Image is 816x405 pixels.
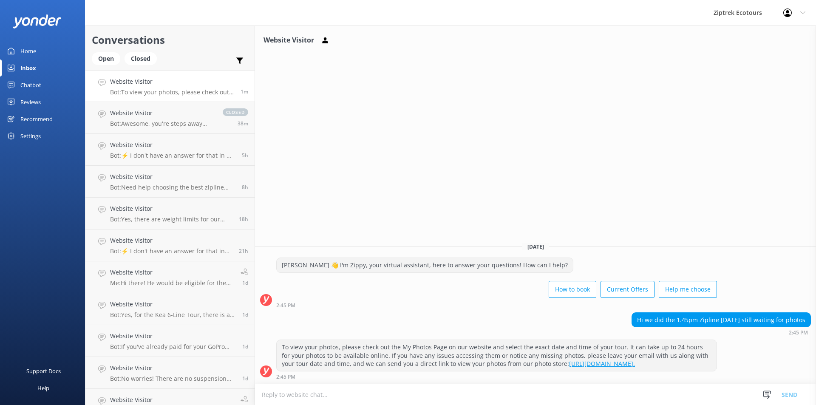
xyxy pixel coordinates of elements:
[110,152,235,159] p: Bot: ⚡ I don't have an answer for that in my knowledge base. Please try and rephrase your questio...
[522,243,549,250] span: [DATE]
[20,42,36,59] div: Home
[276,302,717,308] div: Sep 23 2025 02:45pm (UTC +12:00) Pacific/Auckland
[20,93,41,110] div: Reviews
[223,108,248,116] span: closed
[242,311,248,318] span: Sep 22 2025 09:43am (UTC +12:00) Pacific/Auckland
[85,293,255,325] a: Website VisitorBot:Yes, for the Kea 6-Line Tour, there is a minimum weight limit of 30kgs (66lbs)...
[110,172,235,181] h4: Website Visitor
[110,140,235,150] h4: Website Visitor
[632,329,811,335] div: Sep 23 2025 02:45pm (UTC +12:00) Pacific/Auckland
[549,281,596,298] button: How to book
[239,215,248,223] span: Sep 22 2025 08:31pm (UTC +12:00) Pacific/Auckland
[85,102,255,134] a: Website VisitorBot:Awesome, you're steps away from ziplining! It's easiest to book your zipline e...
[263,35,314,46] h3: Website Visitor
[85,70,255,102] a: Website VisitorBot:To view your photos, please check out the My Photos Page on our website and se...
[92,52,120,65] div: Open
[110,300,236,309] h4: Website Visitor
[632,313,810,327] div: Hi we did the 1.45pm Zipline [DATE] still waiting for photos
[20,76,41,93] div: Chatbot
[239,247,248,255] span: Sep 22 2025 05:22pm (UTC +12:00) Pacific/Auckland
[125,52,157,65] div: Closed
[85,261,255,293] a: Website VisitorMe:Hi there! He would be eligible for the Moa 4-Line Tour only as the other tours ...
[277,258,573,272] div: [PERSON_NAME] 👋 I'm Zippy, your virtual assistant, here to answer your questions! How can I help?
[276,374,717,380] div: Sep 23 2025 02:45pm (UTC +12:00) Pacific/Auckland
[92,32,248,48] h2: Conversations
[110,279,234,287] p: Me: Hi there! He would be eligible for the Moa 4-Line Tour only as the other tours have a minimum...
[37,380,49,397] div: Help
[85,198,255,229] a: Website VisitorBot:Yes, there are weight limits for our tours. The maximum weight limit is 125kg ...
[110,236,232,245] h4: Website Visitor
[276,374,295,380] strong: 2:45 PM
[125,54,161,63] a: Closed
[13,14,62,28] img: yonder-white-logo.png
[601,281,654,298] button: Current Offers
[110,88,234,96] p: Bot: To view your photos, please check out the My Photos Page on our website and select the exact...
[110,363,236,373] h4: Website Visitor
[110,108,214,118] h4: Website Visitor
[276,303,295,308] strong: 2:45 PM
[110,120,214,127] p: Bot: Awesome, you're steps away from ziplining! It's easiest to book your zipline experience onli...
[20,127,41,144] div: Settings
[110,184,235,191] p: Bot: Need help choosing the best zipline adventure? Take our quiz at [URL][DOMAIN_NAME]. It's a f...
[92,54,125,63] a: Open
[110,395,234,405] h4: Website Visitor
[110,247,232,255] p: Bot: ⚡ I don't have an answer for that in my knowledge base. Please try and rephrase your questio...
[110,331,236,341] h4: Website Visitor
[110,343,236,351] p: Bot: If you've already paid for your GoPro footage, you'll receive an email with all your footage...
[110,77,234,86] h4: Website Visitor
[789,330,808,335] strong: 2:45 PM
[110,375,236,382] p: Bot: No worries! There are no suspension bridges between platforms on any of our tours. You're al...
[569,360,635,368] a: [URL][DOMAIN_NAME].
[110,215,232,223] p: Bot: Yes, there are weight limits for our tours. The maximum weight limit is 125kg (275lbs). For ...
[242,375,248,382] span: Sep 21 2025 07:36pm (UTC +12:00) Pacific/Auckland
[110,204,232,213] h4: Website Visitor
[242,343,248,350] span: Sep 21 2025 08:16pm (UTC +12:00) Pacific/Auckland
[20,110,53,127] div: Recommend
[110,311,236,319] p: Bot: Yes, for the Kea 6-Line Tour, there is a minimum weight limit of 30kgs (66lbs). If a youth i...
[659,281,717,298] button: Help me choose
[85,229,255,261] a: Website VisitorBot:⚡ I don't have an answer for that in my knowledge base. Please try and rephras...
[242,184,248,191] span: Sep 23 2025 05:56am (UTC +12:00) Pacific/Auckland
[85,325,255,357] a: Website VisitorBot:If you've already paid for your GoPro footage, you'll receive an email with al...
[242,279,248,286] span: Sep 22 2025 01:38pm (UTC +12:00) Pacific/Auckland
[26,363,61,380] div: Support Docs
[277,340,717,371] div: To view your photos, please check out the My Photos Page on our website and select the exact date...
[85,357,255,389] a: Website VisitorBot:No worries! There are no suspension bridges between platforms on any of our to...
[85,166,255,198] a: Website VisitorBot:Need help choosing the best zipline adventure? Take our quiz at [URL][DOMAIN_N...
[110,268,234,277] h4: Website Visitor
[241,88,248,95] span: Sep 23 2025 02:45pm (UTC +12:00) Pacific/Auckland
[85,134,255,166] a: Website VisitorBot:⚡ I don't have an answer for that in my knowledge base. Please try and rephras...
[238,120,248,127] span: Sep 23 2025 02:08pm (UTC +12:00) Pacific/Auckland
[242,152,248,159] span: Sep 23 2025 08:51am (UTC +12:00) Pacific/Auckland
[20,59,36,76] div: Inbox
